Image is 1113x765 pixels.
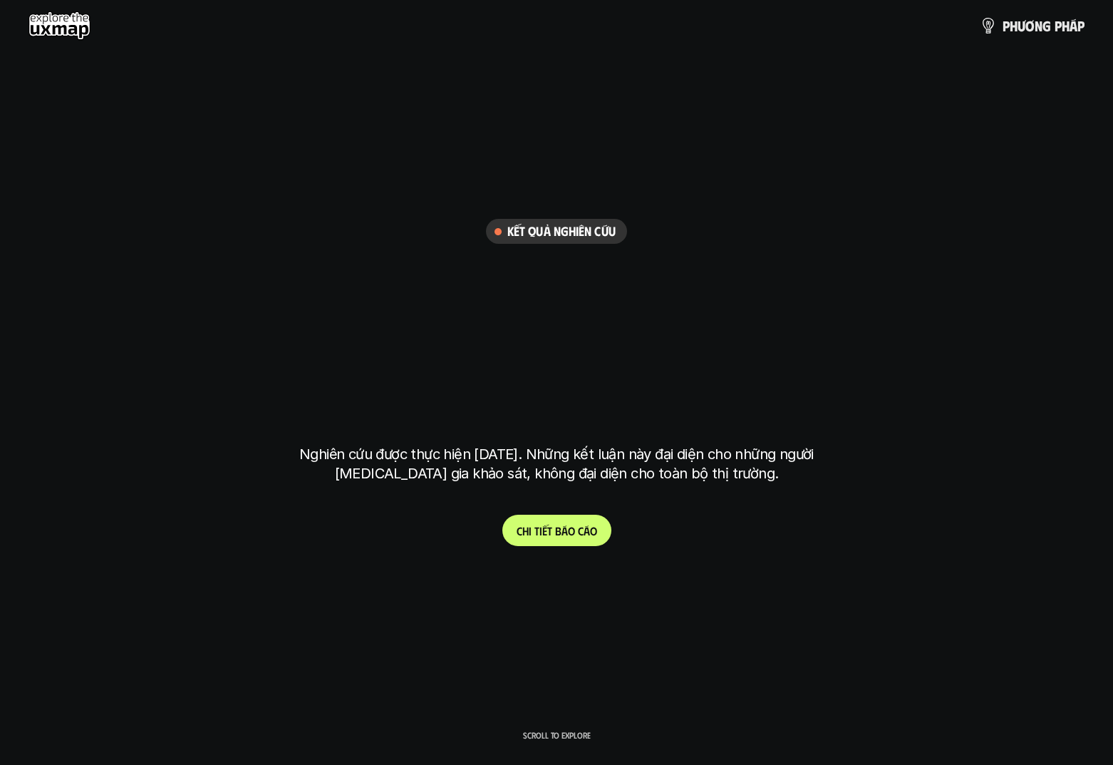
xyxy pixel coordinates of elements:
[1010,18,1018,34] span: h
[529,524,532,538] span: i
[1042,18,1051,34] span: g
[555,524,561,538] span: b
[980,11,1084,40] a: phươngpháp
[542,524,547,538] span: ế
[561,524,568,538] span: á
[507,223,616,240] h6: Kết quả nghiên cứu
[1018,18,1025,34] span: ư
[1025,18,1035,34] span: ơ
[502,515,611,546] a: Chitiếtbáocáo
[1062,18,1070,34] span: h
[568,524,575,538] span: o
[296,258,817,318] h1: phạm vi công việc của
[1003,18,1010,34] span: p
[539,524,542,538] span: i
[534,524,539,538] span: t
[303,371,811,431] h1: tại [GEOGRAPHIC_DATA]
[547,524,552,538] span: t
[1055,18,1062,34] span: p
[1077,18,1084,34] span: p
[1035,18,1042,34] span: n
[1070,18,1077,34] span: á
[523,730,591,740] p: Scroll to explore
[590,524,597,538] span: o
[289,445,824,483] p: Nghiên cứu được thực hiện [DATE]. Những kết luận này đại diện cho những người [MEDICAL_DATA] gia ...
[578,524,584,538] span: c
[517,524,522,538] span: C
[522,524,529,538] span: h
[584,524,590,538] span: á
